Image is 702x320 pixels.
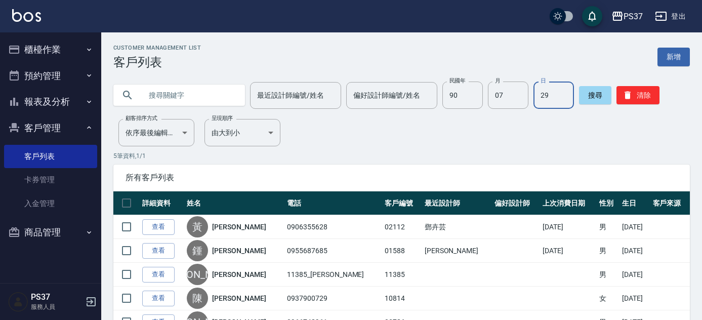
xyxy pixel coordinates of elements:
label: 民國年 [449,77,465,85]
a: [PERSON_NAME] [212,246,266,256]
td: [DATE] [620,215,650,239]
a: 新增 [657,48,690,66]
th: 客戶來源 [650,191,690,215]
td: [DATE] [620,287,650,310]
img: Person [8,292,28,312]
td: [DATE] [620,263,650,287]
td: 10814 [382,287,422,310]
td: 女 [597,287,620,310]
th: 最近設計師 [422,191,492,215]
button: 登出 [651,7,690,26]
th: 詳細資料 [140,191,184,215]
th: 客戶編號 [382,191,422,215]
td: 男 [597,215,620,239]
td: [DATE] [620,239,650,263]
th: 偏好設計師 [492,191,540,215]
td: 0906355628 [284,215,382,239]
a: 查看 [142,267,175,283]
button: 報表及分析 [4,89,97,115]
a: 客戶列表 [4,145,97,168]
a: 查看 [142,219,175,235]
a: 入金管理 [4,192,97,215]
td: 11385_[PERSON_NAME] [284,263,382,287]
div: 陳 [187,288,208,309]
div: [PERSON_NAME] [187,264,208,285]
th: 上次消費日期 [540,191,597,215]
img: Logo [12,9,41,22]
div: PS37 [624,10,643,23]
button: 清除 [616,86,659,104]
a: [PERSON_NAME] [212,293,266,303]
div: 依序最後編輯時間 [118,119,194,146]
label: 顧客排序方式 [126,114,157,122]
button: PS37 [607,6,647,27]
label: 日 [541,77,546,85]
button: 櫃檯作業 [4,36,97,63]
th: 性別 [597,191,620,215]
a: 卡券管理 [4,168,97,191]
p: 服務人員 [31,302,82,311]
h5: PS37 [31,292,82,302]
td: 02112 [382,215,422,239]
td: 男 [597,239,620,263]
td: [DATE] [540,215,597,239]
button: 預約管理 [4,63,97,89]
h2: Customer Management List [113,45,201,51]
p: 5 筆資料, 1 / 1 [113,151,690,161]
button: save [582,6,602,26]
td: 男 [597,263,620,287]
th: 生日 [620,191,650,215]
td: 11385 [382,263,422,287]
a: [PERSON_NAME] [212,222,266,232]
td: 0955687685 [284,239,382,263]
button: 搜尋 [579,86,611,104]
button: 商品管理 [4,219,97,246]
td: 鄧卉芸 [422,215,492,239]
a: 查看 [142,243,175,259]
a: 查看 [142,291,175,306]
label: 呈現順序 [212,114,233,122]
th: 姓名 [184,191,284,215]
span: 所有客戶列表 [126,173,678,183]
h3: 客戶列表 [113,55,201,69]
td: 0937900729 [284,287,382,310]
input: 搜尋關鍵字 [142,82,237,109]
label: 月 [495,77,500,85]
td: [PERSON_NAME] [422,239,492,263]
div: 黃 [187,216,208,237]
th: 電話 [284,191,382,215]
div: 由大到小 [204,119,280,146]
button: 客戶管理 [4,115,97,141]
td: 01588 [382,239,422,263]
td: [DATE] [540,239,597,263]
a: [PERSON_NAME] [212,269,266,279]
div: 鍾 [187,240,208,261]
